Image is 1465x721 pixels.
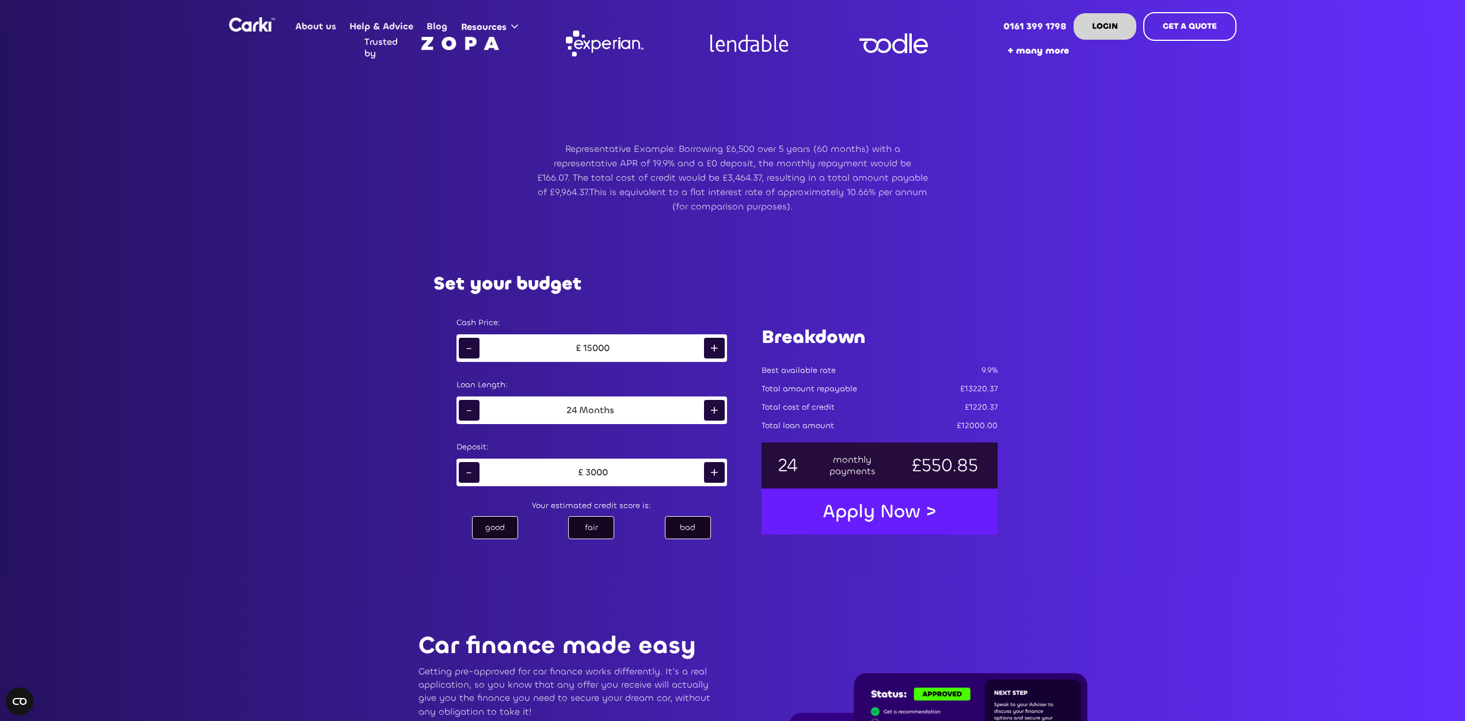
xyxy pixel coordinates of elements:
div: Months [577,405,617,416]
div: + [704,400,725,421]
div: 24 [566,405,577,416]
div: + [704,462,725,483]
div: Resources [454,5,530,48]
a: home [229,17,275,32]
a: GET A QUOTE [1143,12,1236,41]
h2: Set your budget [433,273,581,294]
p: Car finance made easy [418,632,717,659]
div: £12000.00 [957,420,998,432]
div: 24 [777,460,798,471]
div: - [459,338,480,358]
div: + [704,338,725,358]
button: Open CMP widget [6,688,33,715]
div: - [459,400,480,421]
a: LOGIN [1074,13,1136,40]
div: - [459,462,480,483]
div: Total loan amount [762,420,834,432]
div: 3000 [585,467,608,478]
div: £1220.37 [965,402,998,413]
strong: LOGIN [1092,21,1118,32]
div: £ [576,467,585,478]
div: Resources [461,21,507,33]
img: Logo [229,17,275,32]
strong: 0161 399 1798 [1003,20,1067,32]
div: Total cost of credit [762,402,835,413]
strong: GET A QUOTE [1163,21,1217,32]
div: £13220.37 [960,383,998,395]
div: Your estimated credit score is: [445,498,739,514]
div: Total amount repayable [762,383,857,395]
div: Best available rate [762,365,836,376]
div: Loan Length: [456,379,727,391]
a: Blog [420,4,454,49]
div: monthly payments [828,454,877,477]
a: 0161 399 1798 [996,4,1073,49]
div: 9.9% [981,365,998,376]
a: About us [289,4,343,49]
h1: Breakdown [762,325,998,350]
a: Apply Now > [811,494,948,529]
div: £550.85 [907,460,983,471]
p: Representative Example: Borrowing £6,500 over 5 years (60 months) with a representative APR of 19... [537,142,929,213]
div: £ [573,342,583,354]
div: Deposit: [456,441,727,453]
div: Cash Price: [456,317,727,329]
a: Help & Advice [343,4,420,49]
div: 15000 [583,342,610,354]
strong: + many more [1007,44,1069,56]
